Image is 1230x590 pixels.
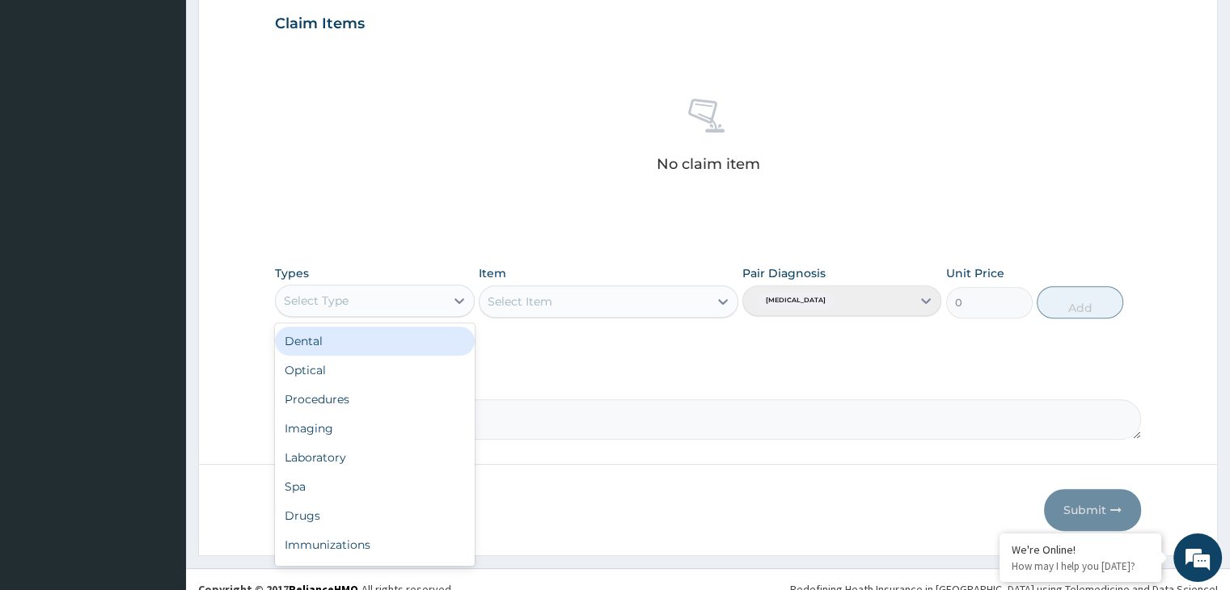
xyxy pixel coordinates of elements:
[275,443,474,472] div: Laboratory
[265,8,304,47] div: Minimize live chat window
[742,265,826,281] label: Pair Diagnosis
[656,156,759,172] p: No claim item
[275,15,365,33] h3: Claim Items
[1044,489,1141,531] button: Submit
[1037,286,1123,318] button: Add
[1012,542,1149,557] div: We're Online!
[275,385,474,414] div: Procedures
[479,265,506,281] label: Item
[275,501,474,530] div: Drugs
[275,559,474,588] div: Others
[275,377,1140,390] label: Comment
[30,81,66,121] img: d_794563401_company_1708531726252_794563401
[946,265,1004,281] label: Unit Price
[275,530,474,559] div: Immunizations
[1012,559,1149,573] p: How may I help you today?
[275,267,309,280] label: Types
[284,293,349,309] div: Select Type
[275,327,474,356] div: Dental
[94,187,223,350] span: We're online!
[275,472,474,501] div: Spa
[84,91,272,112] div: Chat with us now
[275,356,474,385] div: Optical
[275,414,474,443] div: Imaging
[8,407,308,464] textarea: Type your message and hit 'Enter'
